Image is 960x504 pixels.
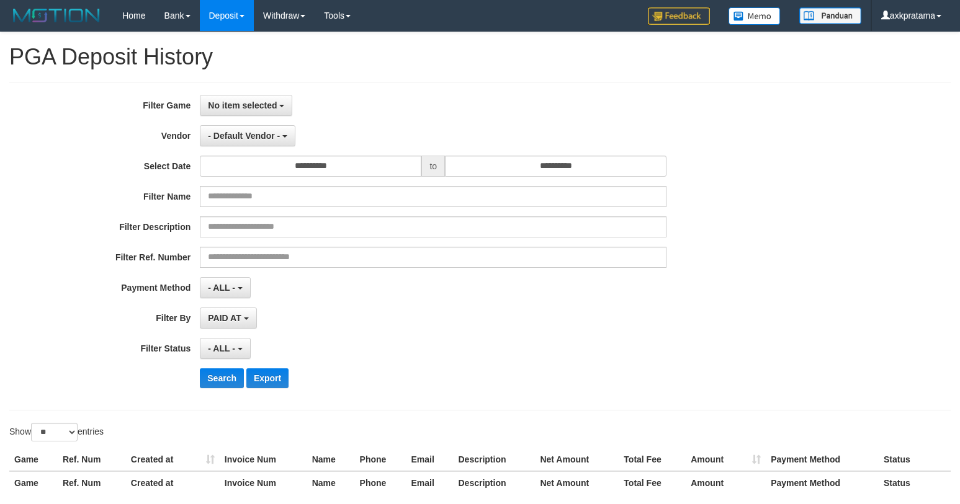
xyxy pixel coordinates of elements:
[406,471,454,494] th: Email
[200,125,295,146] button: - Default Vendor -
[355,471,406,494] th: Phone
[453,448,535,471] th: Description
[208,283,235,293] span: - ALL -
[619,448,686,471] th: Total Fee
[648,7,710,25] img: Feedback.jpg
[58,471,126,494] th: Ref. Num
[307,471,355,494] th: Name
[9,423,104,441] label: Show entries
[619,471,686,494] th: Total Fee
[126,471,220,494] th: Created at
[686,471,766,494] th: Amount
[766,448,879,471] th: Payment Method
[686,448,766,471] th: Amount
[879,471,951,494] th: Status
[208,131,280,141] span: - Default Vendor -
[355,448,406,471] th: Phone
[208,343,235,353] span: - ALL -
[421,156,445,177] span: to
[9,448,58,471] th: Game
[208,313,241,323] span: PAID AT
[220,448,307,471] th: Invoice Num
[58,448,126,471] th: Ref. Num
[535,471,619,494] th: Net Amount
[766,471,879,494] th: Payment Method
[9,471,58,494] th: Game
[729,7,781,25] img: Button%20Memo.svg
[200,277,250,298] button: - ALL -
[200,95,292,116] button: No item selected
[535,448,619,471] th: Net Amount
[208,100,277,110] span: No item selected
[799,7,861,24] img: panduan.png
[246,368,289,388] button: Export
[31,423,78,441] select: Showentries
[220,471,307,494] th: Invoice Num
[9,6,104,25] img: MOTION_logo.png
[879,448,951,471] th: Status
[200,368,244,388] button: Search
[9,45,951,69] h1: PGA Deposit History
[453,471,535,494] th: Description
[200,338,250,359] button: - ALL -
[307,448,355,471] th: Name
[406,448,454,471] th: Email
[200,307,256,329] button: PAID AT
[126,448,220,471] th: Created at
